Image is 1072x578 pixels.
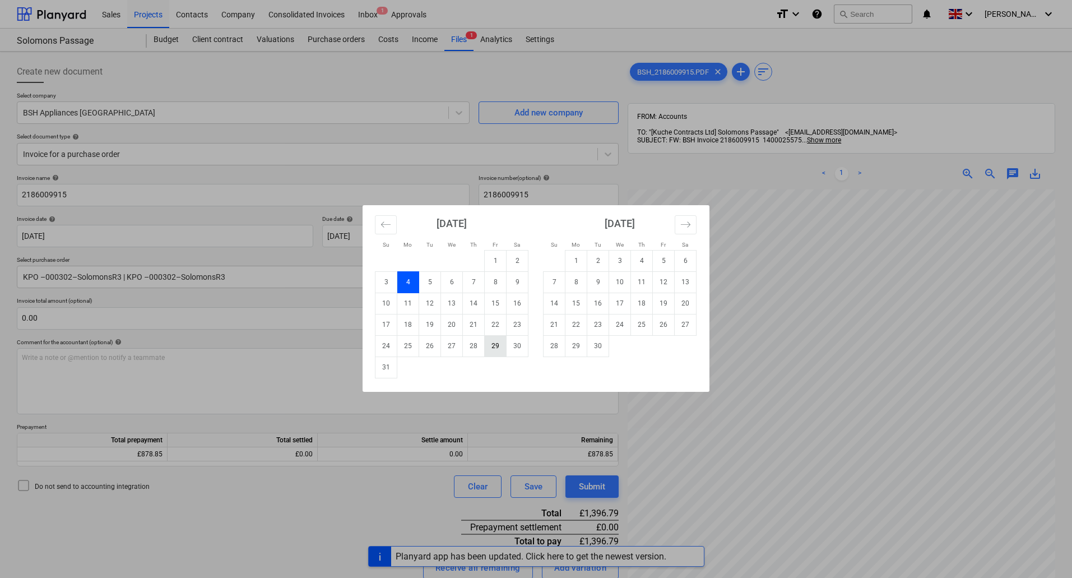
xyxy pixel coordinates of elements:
[470,242,477,248] small: Th
[397,271,419,293] td: Selected. Monday, August 4, 2025
[419,293,441,314] td: Tuesday, August 12, 2025
[375,271,397,293] td: Sunday, August 3, 2025
[565,314,587,335] td: Monday, September 22, 2025
[375,357,397,378] td: Sunday, August 31, 2025
[441,335,463,357] td: Wednesday, August 27, 2025
[375,215,397,234] button: Move backward to switch to the previous month.
[544,314,565,335] td: Sunday, September 21, 2025
[375,293,397,314] td: Sunday, August 10, 2025
[565,271,587,293] td: Monday, September 8, 2025
[485,271,507,293] td: Friday, August 8, 2025
[463,293,485,314] td: Thursday, August 14, 2025
[661,242,666,248] small: Fr
[485,335,507,357] td: Friday, August 29, 2025
[463,335,485,357] td: Thursday, August 28, 2025
[609,250,631,271] td: Wednesday, September 3, 2025
[485,293,507,314] td: Friday, August 15, 2025
[397,293,419,314] td: Monday, August 11, 2025
[507,250,528,271] td: Saturday, August 2, 2025
[383,242,389,248] small: Su
[551,242,558,248] small: Su
[441,271,463,293] td: Wednesday, August 6, 2025
[363,205,709,392] div: Calendar
[653,250,675,271] td: Friday, September 5, 2025
[587,271,609,293] td: Tuesday, September 9, 2025
[544,271,565,293] td: Sunday, September 7, 2025
[441,314,463,335] td: Wednesday, August 20, 2025
[595,242,601,248] small: Tu
[631,271,653,293] td: Thursday, September 11, 2025
[397,335,419,357] td: Monday, August 25, 2025
[565,335,587,357] td: Monday, September 29, 2025
[587,293,609,314] td: Tuesday, September 16, 2025
[675,314,697,335] td: Saturday, September 27, 2025
[572,242,580,248] small: Mo
[565,293,587,314] td: Monday, September 15, 2025
[609,271,631,293] td: Wednesday, September 10, 2025
[653,314,675,335] td: Friday, September 26, 2025
[463,314,485,335] td: Thursday, August 21, 2025
[419,271,441,293] td: Tuesday, August 5, 2025
[609,293,631,314] td: Wednesday, September 17, 2025
[675,271,697,293] td: Saturday, September 13, 2025
[507,293,528,314] td: Saturday, August 16, 2025
[485,314,507,335] td: Friday, August 22, 2025
[441,293,463,314] td: Wednesday, August 13, 2025
[631,293,653,314] td: Thursday, September 18, 2025
[565,250,587,271] td: Monday, September 1, 2025
[544,335,565,357] td: Sunday, September 28, 2025
[631,250,653,271] td: Thursday, September 4, 2025
[493,242,498,248] small: Fr
[587,250,609,271] td: Tuesday, September 2, 2025
[587,335,609,357] td: Tuesday, September 30, 2025
[605,218,635,229] strong: [DATE]
[514,242,520,248] small: Sa
[397,314,419,335] td: Monday, August 18, 2025
[375,314,397,335] td: Sunday, August 17, 2025
[437,218,467,229] strong: [DATE]
[653,293,675,314] td: Friday, September 19, 2025
[616,242,624,248] small: We
[682,242,688,248] small: Sa
[419,314,441,335] td: Tuesday, August 19, 2025
[609,314,631,335] td: Wednesday, September 24, 2025
[631,314,653,335] td: Thursday, September 25, 2025
[675,293,697,314] td: Saturday, September 20, 2025
[426,242,433,248] small: Tu
[419,335,441,357] td: Tuesday, August 26, 2025
[403,242,412,248] small: Mo
[463,271,485,293] td: Thursday, August 7, 2025
[448,242,456,248] small: We
[675,250,697,271] td: Saturday, September 6, 2025
[375,335,397,357] td: Sunday, August 24, 2025
[675,215,697,234] button: Move forward to switch to the next month.
[507,271,528,293] td: Saturday, August 9, 2025
[507,314,528,335] td: Saturday, August 23, 2025
[638,242,645,248] small: Th
[507,335,528,357] td: Saturday, August 30, 2025
[485,250,507,271] td: Friday, August 1, 2025
[653,271,675,293] td: Friday, September 12, 2025
[544,293,565,314] td: Sunday, September 14, 2025
[587,314,609,335] td: Tuesday, September 23, 2025
[1016,524,1072,578] iframe: Chat Widget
